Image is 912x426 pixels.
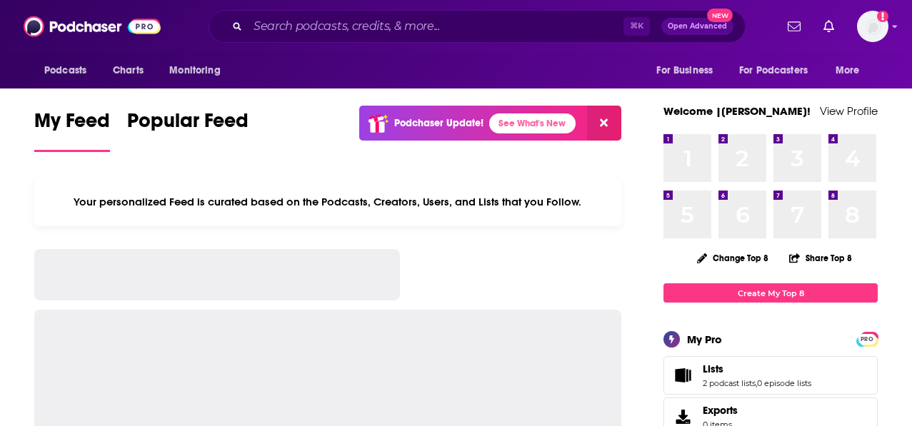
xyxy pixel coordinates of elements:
a: Lists [668,365,697,385]
span: My Feed [34,108,110,141]
a: Show notifications dropdown [818,14,840,39]
a: See What's New [489,113,576,133]
a: Welcome |[PERSON_NAME]! [663,104,811,118]
button: Change Top 8 [688,249,777,267]
span: Lists [703,362,723,375]
p: Podchaser Update! [394,117,483,129]
span: Podcasts [44,61,86,81]
a: Charts [104,57,152,84]
img: User Profile [857,11,888,42]
span: New [707,9,733,22]
a: View Profile [820,104,878,118]
span: Logged in as Ruth_Nebius [857,11,888,42]
span: Popular Feed [127,108,249,141]
img: Podchaser - Follow, Share and Rate Podcasts [24,13,161,40]
span: , [756,378,757,388]
button: Show profile menu [857,11,888,42]
span: Monitoring [169,61,220,81]
a: Create My Top 8 [663,283,878,303]
div: Search podcasts, credits, & more... [209,10,746,43]
a: PRO [858,333,876,344]
a: 2 podcast lists [703,378,756,388]
button: open menu [159,57,239,84]
div: My Pro [687,333,722,346]
button: open menu [730,57,828,84]
a: My Feed [34,108,110,152]
a: 0 episode lists [757,378,811,388]
a: Show notifications dropdown [782,14,806,39]
span: Charts [113,61,144,81]
input: Search podcasts, credits, & more... [248,15,623,38]
span: Exports [703,404,738,417]
span: Open Advanced [668,23,727,30]
button: open menu [34,57,105,84]
span: PRO [858,334,876,345]
svg: Add a profile image [877,11,888,22]
div: Your personalized Feed is curated based on the Podcasts, Creators, Users, and Lists that you Follow. [34,178,621,226]
span: More [836,61,860,81]
button: open menu [826,57,878,84]
button: open menu [646,57,731,84]
button: Share Top 8 [788,244,853,272]
a: Popular Feed [127,108,249,152]
span: For Business [656,61,713,81]
span: ⌘ K [623,17,650,36]
a: Lists [703,362,811,375]
span: For Podcasters [739,61,808,81]
span: Lists [663,356,878,395]
button: Open AdvancedNew [661,18,733,35]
